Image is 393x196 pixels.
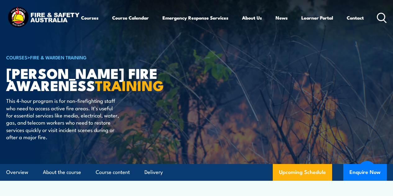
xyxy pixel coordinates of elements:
[112,10,149,25] a: Course Calendar
[343,164,387,181] button: Enquire Now
[6,97,120,140] p: This 4-hour program is for non-firefighting staff who need to access active fire areas. It’s usef...
[273,164,332,181] a: Upcoming Schedule
[242,10,262,25] a: About Us
[162,10,228,25] a: Emergency Response Services
[43,164,81,180] a: About the course
[6,54,27,61] a: COURSES
[81,10,98,25] a: Courses
[6,53,160,61] h6: >
[96,164,130,180] a: Course content
[95,74,164,96] strong: TRAINING
[6,164,28,180] a: Overview
[301,10,333,25] a: Learner Portal
[6,67,160,91] h1: [PERSON_NAME] Fire Awareness
[30,54,87,61] a: Fire & Warden Training
[347,10,364,25] a: Contact
[276,10,288,25] a: News
[144,164,163,180] a: Delivery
